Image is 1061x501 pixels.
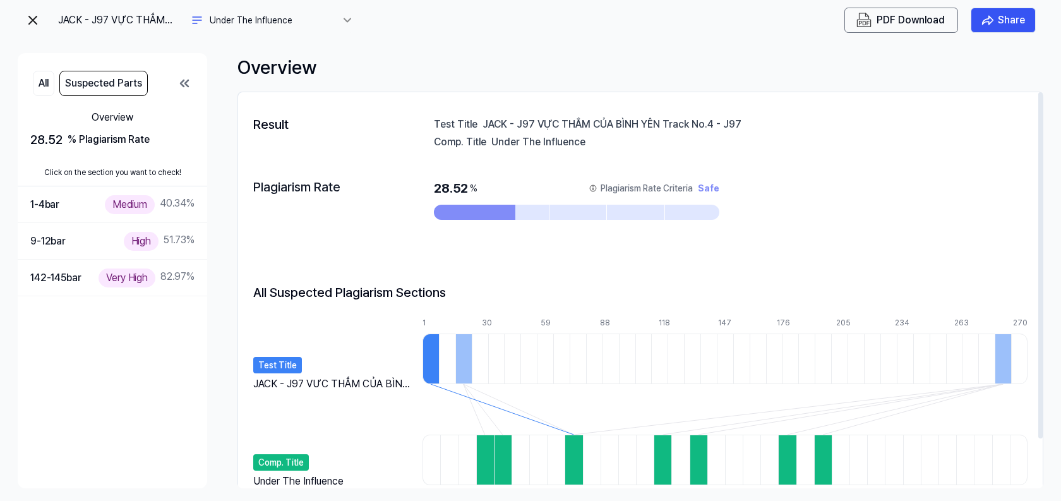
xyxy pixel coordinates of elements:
[30,233,66,250] div: 9-12 bar
[18,159,207,186] div: Click on the section you want to check!
[423,317,439,329] div: 1
[470,179,477,197] div: %
[59,71,148,96] button: Suspected Parts
[588,183,598,193] img: information
[30,270,81,286] div: 142-145 bar
[30,196,59,213] div: 1-4 bar
[854,13,947,28] button: PDF Download
[18,101,207,159] button: Overview28.52 % Plagiarism Rate
[777,317,793,329] div: 176
[434,118,477,130] div: Test Title
[434,179,719,197] div: 28.52
[659,317,675,329] div: 118
[253,283,446,302] h2: All Suspected Plagiarism Sections
[877,12,945,28] div: PDF Download
[836,317,853,329] div: 205
[99,269,195,287] div: 82.97 %
[541,317,557,329] div: 59
[58,13,184,28] div: JACK - J97 VỰC THẲM CỦA BÌNH YÊN Track No.4 - J97
[971,8,1036,33] button: Share
[253,474,344,489] div: Under The Influence
[237,53,1043,81] div: Overview
[601,179,693,197] div: Plagiarism Rate Criteria
[698,179,719,197] div: Safe
[30,130,195,149] div: 28.52
[210,14,336,27] div: Under The Influence
[99,269,155,287] div: Very High
[253,179,373,196] div: Plagiarism Rate
[491,135,1028,148] div: Under The Influence
[124,232,159,250] div: High
[253,357,302,373] div: Test Title
[895,317,911,329] div: 234
[25,13,40,28] img: exit
[954,317,971,329] div: 263
[105,195,155,214] div: Medium
[483,118,1028,130] div: JACK - J97 VỰC THẲM CỦA BÌNH YÊN Track No.4 - J97
[124,232,195,250] div: 51.73 %
[68,132,150,147] div: % Plagiarism Rate
[998,12,1025,28] div: Share
[105,195,195,214] div: 40.34 %
[253,377,410,388] div: JACK - J97 VỰC THẲM CỦA BÌNH YÊN Track No.4 - J97
[482,317,498,329] div: 30
[981,14,994,27] img: share
[33,71,54,96] button: All
[30,110,195,125] div: Overview
[434,135,486,148] div: Comp. Title
[189,13,205,28] img: another title
[1013,317,1028,329] div: 270
[253,454,309,471] div: Comp. Title
[600,317,616,329] div: 88
[856,13,872,28] img: PDF Download
[718,317,734,329] div: 147
[588,179,719,197] button: Plagiarism Rate CriteriaSafe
